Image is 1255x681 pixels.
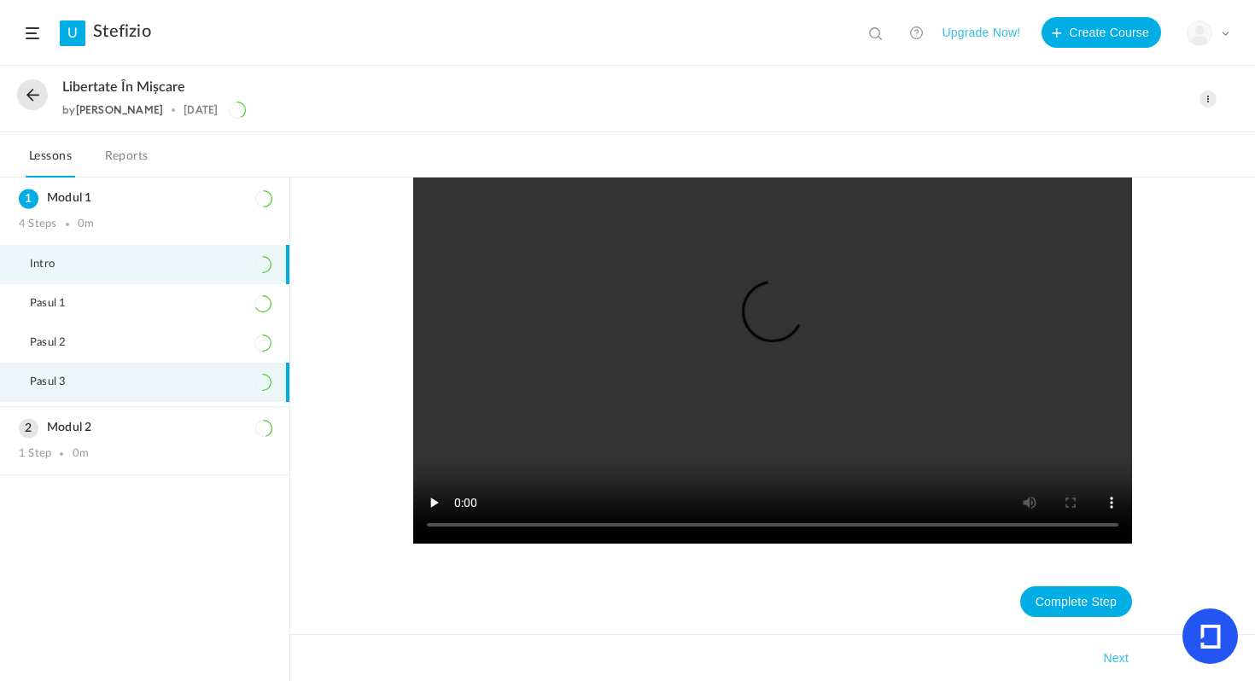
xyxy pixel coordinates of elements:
[19,447,51,461] div: 1 Step
[30,258,76,271] span: Intro
[73,447,89,461] div: 0m
[78,218,94,231] div: 0m
[19,218,56,231] div: 4 Steps
[62,104,163,116] div: by
[184,104,218,116] div: [DATE]
[30,297,87,311] span: Pasul 1
[30,336,87,350] span: Pasul 2
[76,103,164,116] a: [PERSON_NAME]
[60,20,85,46] a: U
[19,421,271,435] h3: Modul 2
[1100,648,1132,668] button: Next
[93,21,151,42] a: Stefizio
[1042,17,1161,48] button: Create Course
[1020,586,1132,617] button: Complete Step
[26,145,75,178] a: Lessons
[1188,21,1211,45] img: user-image.png
[942,17,1020,48] button: Upgrade Now!
[30,375,87,389] span: Pasul 3
[19,191,271,206] h3: Modul 1
[62,79,185,96] span: Libertate în mișcare
[102,145,152,178] a: Reports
